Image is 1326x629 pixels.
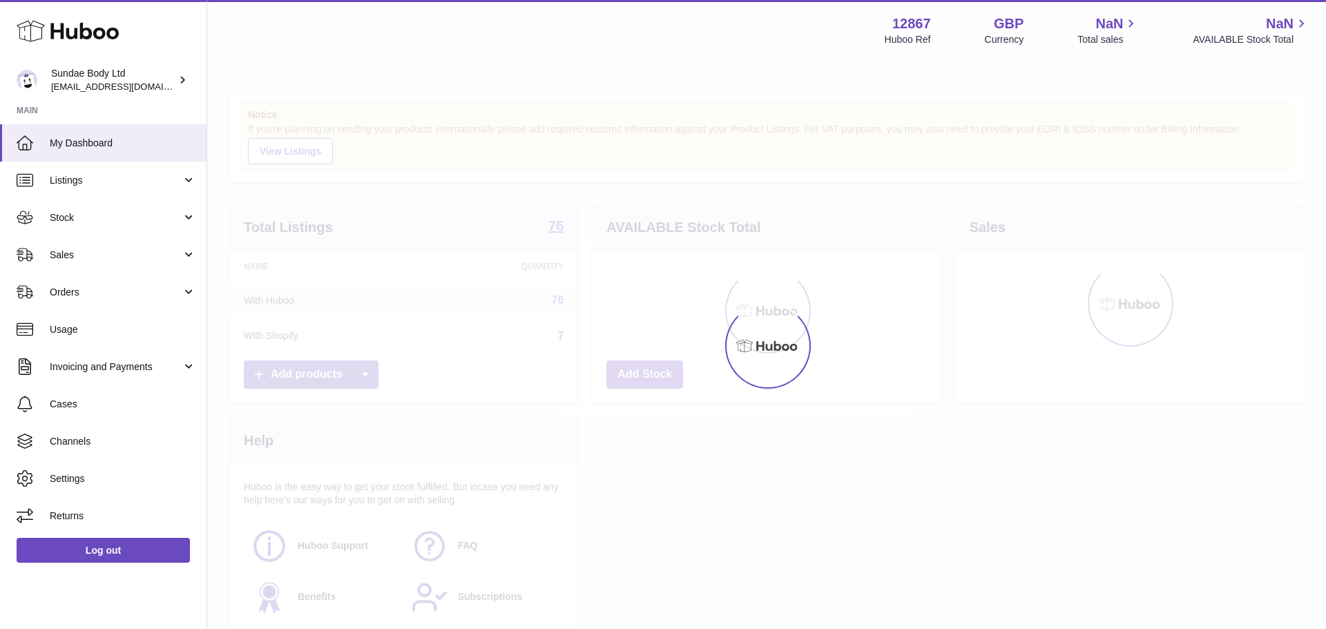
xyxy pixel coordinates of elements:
[1095,14,1123,33] span: NaN
[50,510,196,523] span: Returns
[50,435,196,448] span: Channels
[50,323,196,336] span: Usage
[17,70,37,90] img: internalAdmin-12867@internal.huboo.com
[1077,33,1139,46] span: Total sales
[994,14,1024,33] strong: GBP
[50,472,196,485] span: Settings
[50,360,182,374] span: Invoicing and Payments
[985,33,1024,46] div: Currency
[50,211,182,224] span: Stock
[50,398,196,411] span: Cases
[1077,14,1139,46] a: NaN Total sales
[1193,14,1309,46] a: NaN AVAILABLE Stock Total
[50,174,182,187] span: Listings
[50,286,182,299] span: Orders
[1193,33,1309,46] span: AVAILABLE Stock Total
[51,67,175,93] div: Sundae Body Ltd
[1266,14,1294,33] span: NaN
[50,137,196,150] span: My Dashboard
[51,81,203,92] span: [EMAIL_ADDRESS][DOMAIN_NAME]
[885,33,931,46] div: Huboo Ref
[50,249,182,262] span: Sales
[892,14,931,33] strong: 12867
[17,538,190,563] a: Log out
